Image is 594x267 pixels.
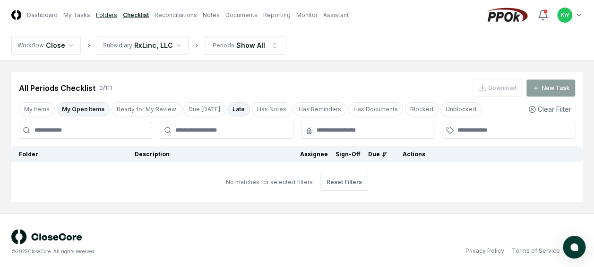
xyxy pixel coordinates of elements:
[263,11,291,19] a: Reporting
[183,102,225,116] button: Due Today
[11,36,286,55] nav: breadcrumb
[252,102,292,116] button: Has Notes
[11,10,21,20] img: Logo
[17,41,44,50] div: Workflow
[123,11,149,19] a: Checklist
[103,41,132,50] div: Subsidiary
[63,11,90,19] a: My Tasks
[155,11,197,19] a: Reconciliations
[11,146,131,162] th: Folder
[296,11,318,19] a: Monitor
[440,102,482,116] button: Unblocked
[226,178,313,187] div: No matches for selected filters
[205,36,286,55] button: PeriodsShow All
[19,82,95,94] div: All Periods Checklist
[112,102,181,116] button: Ready for My Review
[405,102,439,116] button: Blocked
[323,11,349,19] a: Assistant
[203,11,220,19] a: Notes
[19,102,55,116] button: My Items
[465,247,504,255] a: Privacy Policy
[11,229,82,244] img: logo
[512,247,560,255] a: Terms of Service
[296,146,332,162] th: Assignee
[11,248,297,255] div: © 2025 CloseCore. All rights reserved.
[368,150,387,159] div: Due
[96,11,117,19] a: Folders
[293,102,346,116] button: Has Reminders
[525,100,575,118] button: Clear Filter
[556,7,573,24] button: KW
[561,11,569,18] span: KW
[213,41,234,50] div: Periods
[484,8,530,23] img: PPOk logo
[348,102,403,116] button: Has Documents
[57,102,110,116] button: My Open Items
[320,174,368,191] button: Reset Filters
[225,11,258,19] a: Documents
[563,236,585,258] button: atlas-launcher
[332,146,364,162] th: Sign-Off
[236,40,265,50] div: Show All
[227,102,250,116] button: Late
[99,84,112,92] div: 0 / 111
[27,11,58,19] a: Dashboard
[131,146,296,162] th: Description
[395,150,575,159] div: Actions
